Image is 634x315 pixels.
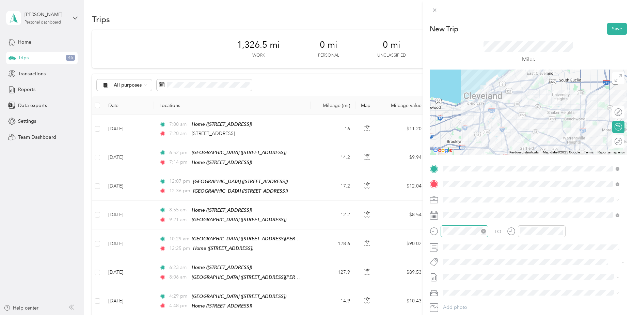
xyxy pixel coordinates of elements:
span: Map data ©2025 Google [543,150,580,154]
a: Report a map error [598,150,625,154]
img: Google [431,146,454,155]
iframe: Everlance-gr Chat Button Frame [596,277,634,315]
p: Miles [522,55,535,64]
a: Open this area in Google Maps (opens a new window) [431,146,454,155]
button: Add photo [441,303,627,312]
div: TO [494,228,501,235]
button: Keyboard shortcuts [509,150,539,155]
p: New Trip [430,24,458,34]
span: close-circle [481,229,486,234]
button: Save [607,23,627,35]
a: Terms (opens in new tab) [584,150,593,154]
